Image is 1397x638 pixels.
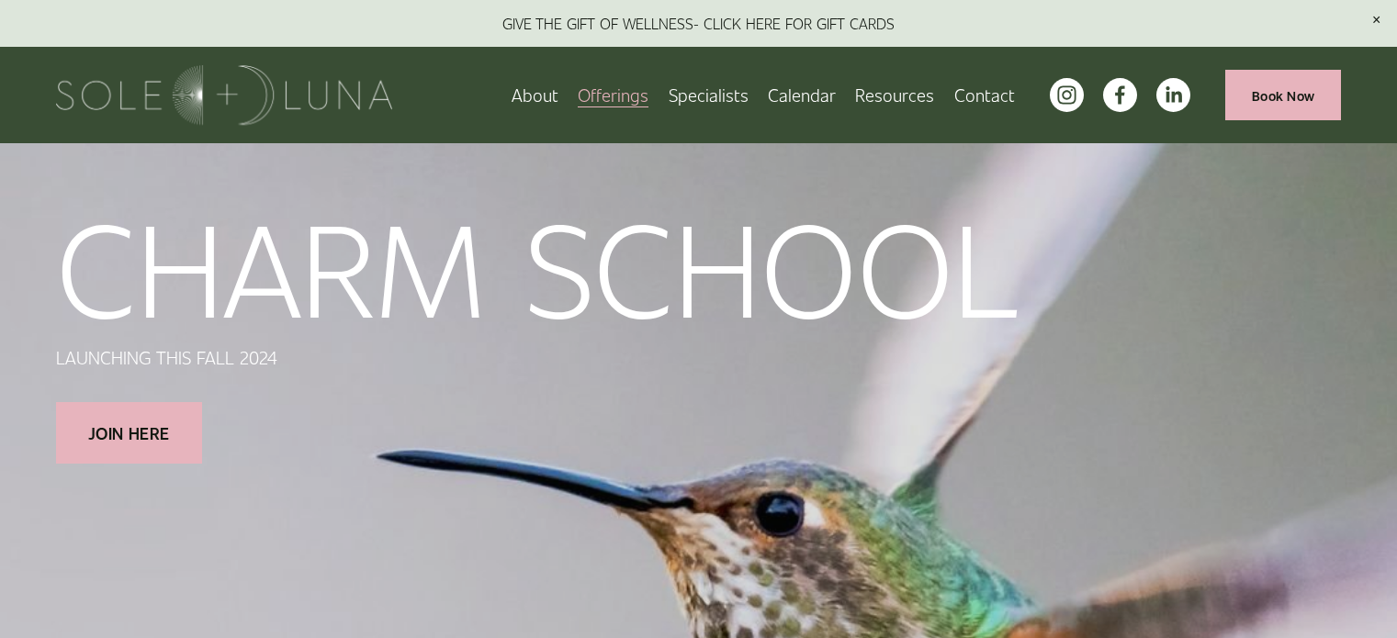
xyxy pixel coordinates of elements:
a: Contact [954,79,1015,111]
span: Resources [855,81,934,109]
a: LinkedIn [1156,78,1190,112]
a: Calendar [768,79,836,111]
p: CHARM SCHOOL [56,199,1019,329]
a: folder dropdown [578,79,648,111]
a: Book Now [1225,70,1341,120]
a: facebook-unauth [1103,78,1137,112]
img: Sole + Luna [56,65,393,125]
a: instagram-unauth [1050,78,1084,112]
a: Specialists [669,79,749,111]
p: LAUNCHING THIS FALL 2024 [56,343,1020,372]
a: JOIN HERE [56,402,202,463]
a: folder dropdown [855,79,934,111]
span: Offerings [578,81,648,109]
a: About [512,79,558,111]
